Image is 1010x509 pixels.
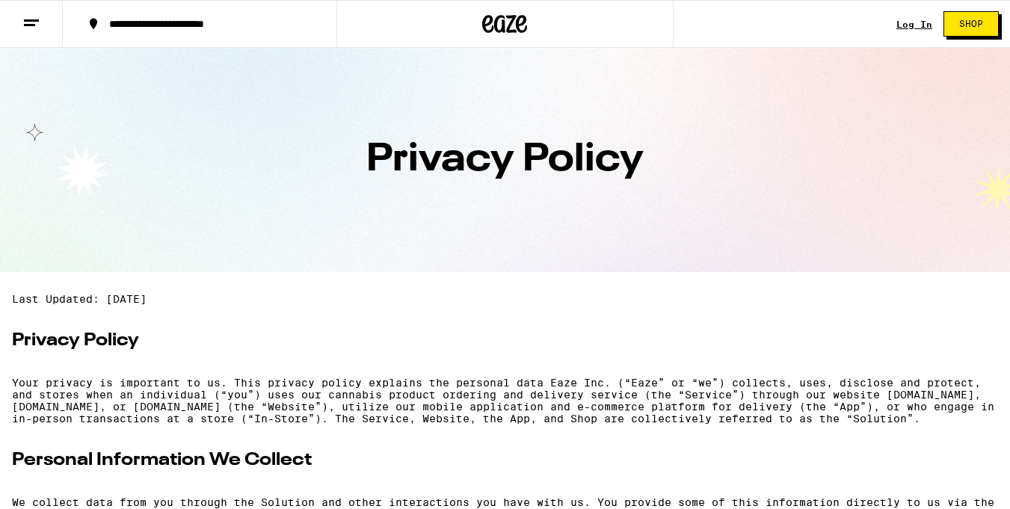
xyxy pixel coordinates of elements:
[12,293,998,353] div: Main menu
[12,448,998,472] h2: Personal Information We Collect
[12,332,139,350] strong: Privacy Policy
[896,19,932,29] a: Log In
[22,141,988,179] h1: Privacy Policy
[12,377,998,425] p: Your privacy is important to us. This privacy policy explains the personal data Eaze Inc. (“Eaze”...
[943,11,999,37] button: Shop
[959,19,983,28] span: Shop
[12,293,998,305] p: Last Updated: [DATE]
[932,11,1010,37] a: Shop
